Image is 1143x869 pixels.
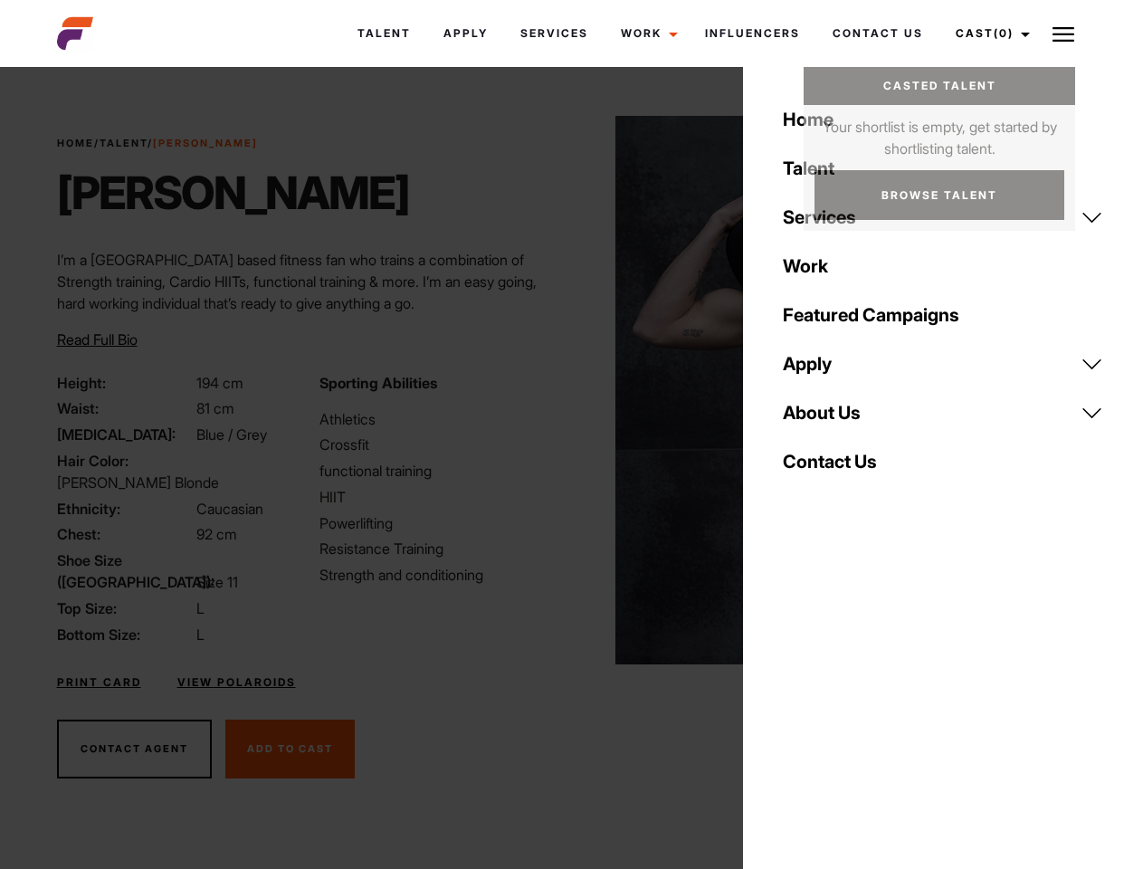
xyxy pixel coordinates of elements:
[772,144,1114,193] a: Talent
[100,137,148,149] a: Talent
[57,249,561,314] p: I’m a [GEOGRAPHIC_DATA] based fitness fan who trains a combination of Strength training, Cardio H...
[319,564,560,586] li: Strength and conditioning
[57,624,193,645] span: Bottom Size:
[319,486,560,508] li: HIIT
[994,26,1014,40] span: (0)
[772,193,1114,242] a: Services
[57,549,193,593] span: Shoe Size ([GEOGRAPHIC_DATA]):
[319,538,560,559] li: Resistance Training
[57,498,193,520] span: Ethnicity:
[57,473,219,492] span: [PERSON_NAME] Blonde
[605,9,689,58] a: Work
[319,408,560,430] li: Athletics
[196,399,234,417] span: 81 cm
[196,525,237,543] span: 92 cm
[57,330,138,349] span: Read Full Bio
[804,105,1075,159] p: Your shortlist is empty, get started by shortlisting talent.
[341,9,427,58] a: Talent
[772,339,1114,388] a: Apply
[57,136,258,151] span: / /
[939,9,1041,58] a: Cast(0)
[319,434,560,455] li: Crossfit
[57,372,193,394] span: Height:
[319,460,560,482] li: functional training
[196,425,267,444] span: Blue / Grey
[816,9,939,58] a: Contact Us
[57,450,193,472] span: Hair Color:
[57,166,409,220] h1: [PERSON_NAME]
[57,597,193,619] span: Top Size:
[57,329,138,350] button: Read Full Bio
[153,137,258,149] strong: [PERSON_NAME]
[319,512,560,534] li: Powerlifting
[57,397,193,419] span: Waist:
[689,9,816,58] a: Influencers
[196,573,238,591] span: Size 11
[804,67,1075,105] a: Casted Talent
[427,9,504,58] a: Apply
[196,500,263,518] span: Caucasian
[319,374,437,392] strong: Sporting Abilities
[1053,24,1074,45] img: Burger icon
[57,674,141,691] a: Print Card
[814,170,1064,220] a: Browse Talent
[57,720,212,779] button: Contact Agent
[57,523,193,545] span: Chest:
[196,599,205,617] span: L
[772,388,1114,437] a: About Us
[772,242,1114,291] a: Work
[225,720,355,779] button: Add To Cast
[196,625,205,644] span: L
[772,291,1114,339] a: Featured Campaigns
[57,15,93,52] img: cropped-aefm-brand-fav-22-square.png
[504,9,605,58] a: Services
[196,374,243,392] span: 194 cm
[57,137,94,149] a: Home
[772,437,1114,486] a: Contact Us
[247,742,333,755] span: Add To Cast
[57,424,193,445] span: [MEDICAL_DATA]:
[177,674,296,691] a: View Polaroids
[772,95,1114,144] a: Home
